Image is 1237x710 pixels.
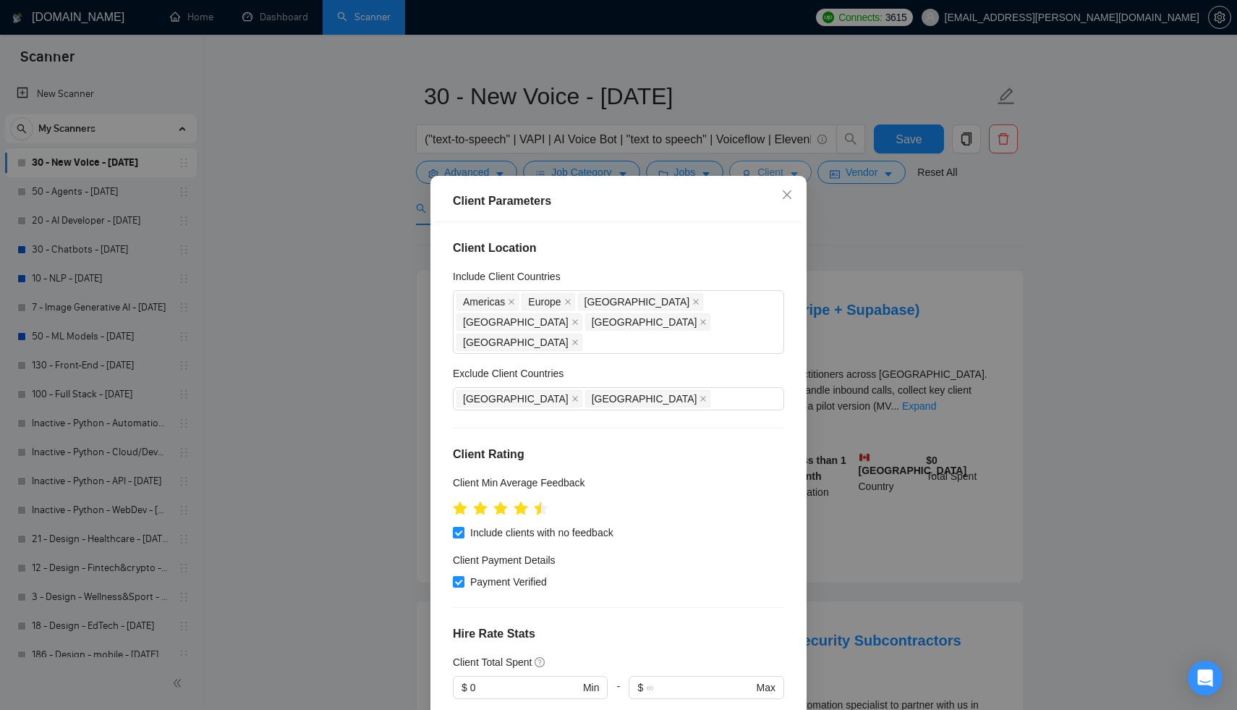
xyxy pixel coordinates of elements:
span: close [564,298,571,305]
h5: Include Client Countries [453,269,561,284]
span: [GEOGRAPHIC_DATA] [585,294,690,310]
span: [GEOGRAPHIC_DATA] [463,314,569,330]
span: question-circle [535,656,546,668]
span: star [534,501,548,515]
h5: Client Total Spent [453,654,532,670]
span: close [571,339,579,346]
span: $ [462,680,467,696]
span: Hong Kong [456,334,582,351]
span: Europe [522,293,574,310]
span: United Arab Emirates [456,313,582,331]
span: close [781,189,793,200]
span: Belarus [585,390,711,407]
span: close [508,298,515,305]
span: [GEOGRAPHIC_DATA] [592,314,697,330]
span: close [571,318,579,326]
span: star [493,501,508,515]
span: $ [637,680,643,696]
div: Client Parameters [453,193,784,210]
span: Payment Verified [464,574,553,590]
span: close [700,318,707,326]
span: star [473,501,488,515]
div: Open Intercom Messenger [1188,661,1223,696]
span: Min [583,680,600,696]
input: 0 [470,680,580,696]
span: Americas [463,294,505,310]
h5: Exclude Client Countries [453,365,564,381]
span: close [692,298,700,305]
span: Russia [456,390,582,407]
input: ∞ [646,680,753,696]
span: Qatar [585,313,711,331]
h4: Client Location [453,240,784,257]
h5: Client Min Average Feedback [453,475,585,491]
span: [GEOGRAPHIC_DATA] [463,334,569,350]
button: Close [768,176,807,215]
span: star [514,501,528,515]
span: [GEOGRAPHIC_DATA] [463,391,569,407]
span: [GEOGRAPHIC_DATA] [592,391,697,407]
h4: Client Rating [453,446,784,463]
span: star [453,501,467,515]
span: Australia [578,293,704,310]
span: close [571,395,579,402]
span: Max [757,680,775,696]
span: Americas [456,293,519,310]
h4: Client Payment Details [453,552,556,568]
span: close [700,395,707,402]
span: Europe [528,294,561,310]
span: Include clients with no feedback [464,525,619,541]
h4: Hire Rate Stats [453,625,784,643]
